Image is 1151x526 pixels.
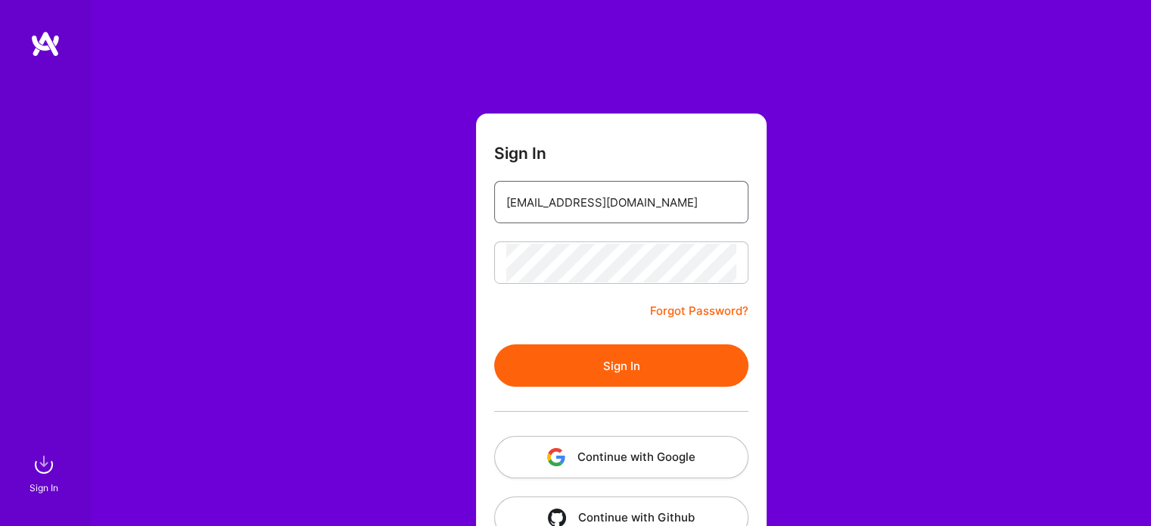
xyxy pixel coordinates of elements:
input: Email... [506,183,736,222]
a: sign inSign In [32,450,59,496]
button: Continue with Google [494,436,748,478]
a: Forgot Password? [650,302,748,320]
button: Sign In [494,344,748,387]
img: icon [547,448,565,466]
img: logo [30,30,61,58]
img: sign in [29,450,59,480]
h3: Sign In [494,144,546,163]
div: Sign In [30,480,58,496]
